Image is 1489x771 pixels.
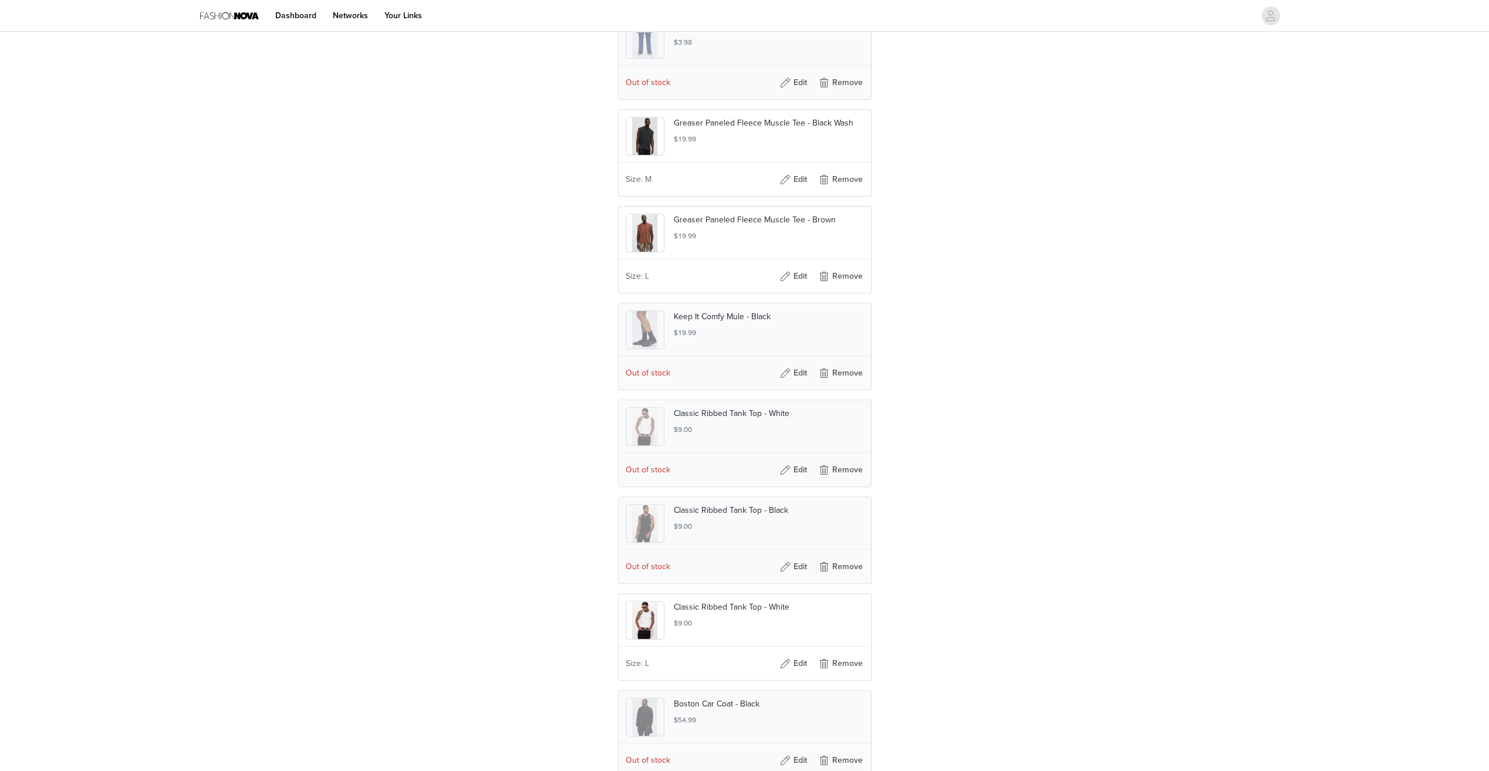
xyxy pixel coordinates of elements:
[632,214,657,252] img: product image
[674,134,864,144] h5: $19.99
[626,270,649,282] span: Size: L
[817,267,864,286] button: Remove
[770,73,817,92] button: Edit
[770,557,817,576] button: Edit
[632,601,657,639] img: product image
[632,117,657,155] img: product image
[626,754,670,766] span: Out of stock
[770,170,817,189] button: Edit
[770,654,817,673] button: Edit
[268,2,323,29] a: Dashboard
[674,521,864,532] h5: $9.00
[674,327,864,338] h5: $19.99
[626,173,651,185] span: Size: M
[626,76,670,89] span: Out of stock
[674,698,864,710] p: Boston Car Coat - Black
[817,364,864,383] button: Remove
[674,407,864,420] p: Classic Ribbed Tank Top - White
[770,751,817,770] button: Edit
[626,367,670,379] span: Out of stock
[674,37,864,48] h5: $3.98
[674,601,864,613] p: Classic Ribbed Tank Top - White
[817,751,864,770] button: Remove
[674,424,864,435] h5: $9.00
[770,461,817,479] button: Edit
[326,2,375,29] a: Networks
[1265,6,1276,25] div: avatar
[674,504,864,516] p: Classic Ribbed Tank Top - Black
[817,654,864,673] button: Remove
[770,267,817,286] button: Edit
[626,560,670,573] span: Out of stock
[817,461,864,479] button: Remove
[674,231,864,241] h5: $19.99
[674,214,864,226] p: Greaser Paneled Fleece Muscle Tee - Brown
[674,618,864,628] h5: $9.00
[674,715,864,725] h5: $54.99
[674,117,864,129] p: Greaser Paneled Fleece Muscle Tee - Black Wash
[770,364,817,383] button: Edit
[626,464,670,476] span: Out of stock
[674,310,864,323] p: Keep It Comfy Mule - Black
[817,557,864,576] button: Remove
[817,170,864,189] button: Remove
[200,2,259,29] img: Fashion Nova Logo
[817,73,864,92] button: Remove
[377,2,429,29] a: Your Links
[626,657,649,669] span: Size: L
